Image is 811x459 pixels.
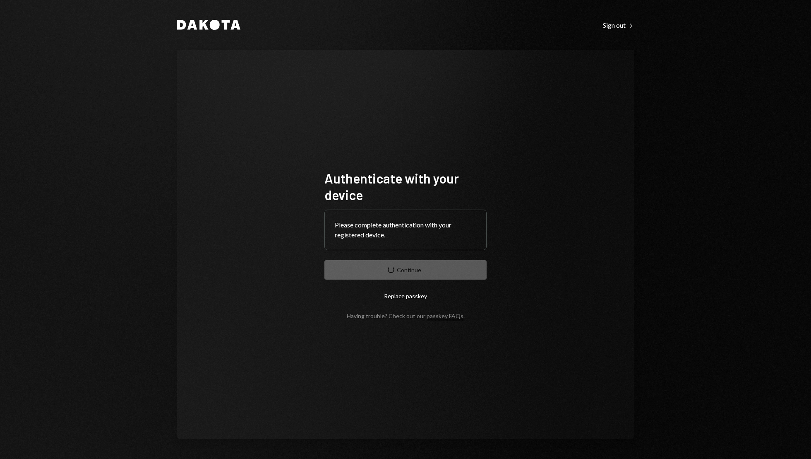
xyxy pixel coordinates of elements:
div: Sign out [603,21,634,29]
a: passkey FAQs [427,312,463,320]
div: Please complete authentication with your registered device. [335,220,476,240]
h1: Authenticate with your device [324,170,487,203]
div: Having trouble? Check out our . [347,312,465,319]
button: Replace passkey [324,286,487,306]
a: Sign out [603,20,634,29]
